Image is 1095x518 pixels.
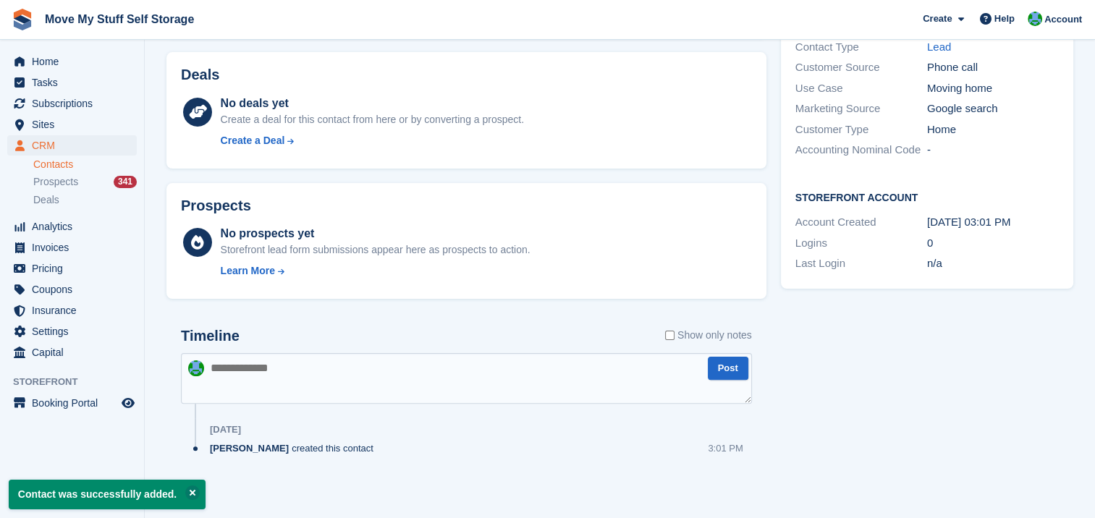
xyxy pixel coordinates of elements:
[927,41,951,53] a: Lead
[923,12,952,26] span: Create
[665,328,752,343] label: Show only notes
[795,39,927,56] div: Contact Type
[795,59,927,76] div: Customer Source
[221,133,285,148] div: Create a Deal
[7,279,137,300] a: menu
[221,133,524,148] a: Create a Deal
[927,122,1059,138] div: Home
[7,237,137,258] a: menu
[1044,12,1082,27] span: Account
[32,93,119,114] span: Subscriptions
[795,255,927,272] div: Last Login
[221,225,530,242] div: No prospects yet
[1028,12,1042,26] img: Dan
[12,9,33,30] img: stora-icon-8386f47178a22dfd0bd8f6a31ec36ba5ce8667c1dd55bd0f319d3a0aa187defe.svg
[32,393,119,413] span: Booking Portal
[795,214,927,231] div: Account Created
[927,255,1059,272] div: n/a
[32,135,119,156] span: CRM
[7,93,137,114] a: menu
[7,342,137,362] a: menu
[32,279,119,300] span: Coupons
[13,375,144,389] span: Storefront
[32,342,119,362] span: Capital
[7,135,137,156] a: menu
[7,321,137,341] a: menu
[32,51,119,72] span: Home
[221,112,524,127] div: Create a deal for this contact from here or by converting a prospect.
[927,59,1059,76] div: Phone call
[32,300,119,320] span: Insurance
[7,393,137,413] a: menu
[927,142,1059,158] div: -
[32,237,119,258] span: Invoices
[927,80,1059,97] div: Moving home
[181,67,219,83] h2: Deals
[33,193,59,207] span: Deals
[795,235,927,252] div: Logins
[32,321,119,341] span: Settings
[994,12,1015,26] span: Help
[210,441,381,455] div: created this contact
[708,441,743,455] div: 3:01 PM
[32,216,119,237] span: Analytics
[927,214,1059,231] div: [DATE] 03:01 PM
[33,158,137,171] a: Contacts
[795,101,927,117] div: Marketing Source
[33,175,78,189] span: Prospects
[114,176,137,188] div: 341
[927,235,1059,252] div: 0
[7,216,137,237] a: menu
[927,101,1059,117] div: Google search
[210,424,241,436] div: [DATE]
[32,72,119,93] span: Tasks
[32,258,119,279] span: Pricing
[181,198,251,214] h2: Prospects
[7,51,137,72] a: menu
[7,258,137,279] a: menu
[33,174,137,190] a: Prospects 341
[708,357,748,381] button: Post
[221,242,530,258] div: Storefront lead form submissions appear here as prospects to action.
[795,80,927,97] div: Use Case
[7,114,137,135] a: menu
[39,7,200,31] a: Move My Stuff Self Storage
[33,192,137,208] a: Deals
[119,394,137,412] a: Preview store
[795,122,927,138] div: Customer Type
[221,95,524,112] div: No deals yet
[7,300,137,320] a: menu
[32,114,119,135] span: Sites
[221,263,275,279] div: Learn More
[7,72,137,93] a: menu
[9,480,206,509] p: Contact was successfully added.
[221,263,530,279] a: Learn More
[181,328,240,344] h2: Timeline
[795,190,1059,204] h2: Storefront Account
[665,328,675,343] input: Show only notes
[210,441,289,455] span: [PERSON_NAME]
[795,142,927,158] div: Accounting Nominal Code
[188,360,204,376] img: Dan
